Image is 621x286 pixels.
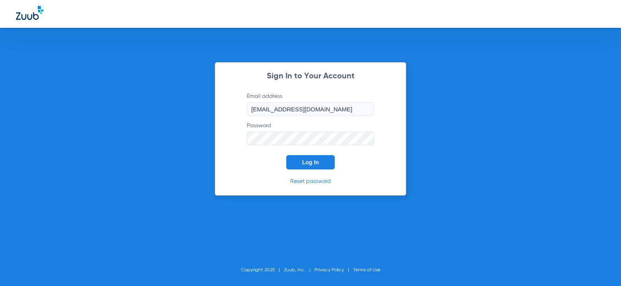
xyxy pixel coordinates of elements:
[302,159,319,165] span: Log In
[290,179,331,184] a: Reset password
[284,266,314,274] li: Zuub, Inc.
[353,268,380,272] a: Terms of Use
[16,6,43,20] img: Zuub Logo
[235,72,386,80] h2: Sign In to Your Account
[247,122,374,145] label: Password
[247,132,374,145] input: Password
[247,102,374,116] input: Email address
[247,92,374,116] label: Email address
[286,155,335,169] button: Log In
[314,268,344,272] a: Privacy Policy
[241,266,284,274] li: Copyright 2025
